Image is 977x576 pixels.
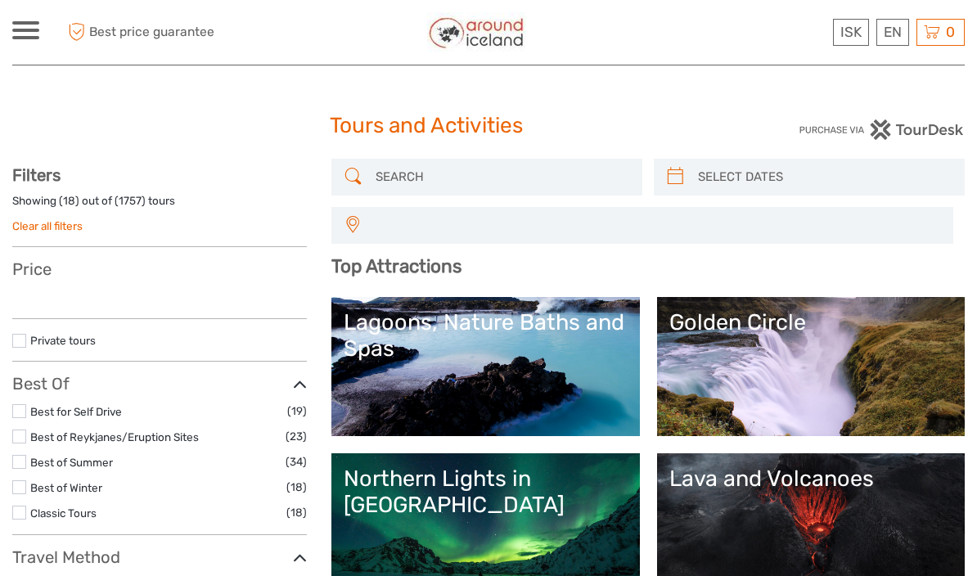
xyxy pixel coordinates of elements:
[30,506,97,520] a: Classic Tours
[30,405,122,418] a: Best for Self Drive
[30,481,102,494] a: Best of Winter
[12,374,307,394] h3: Best Of
[330,113,647,139] h1: Tours and Activities
[669,309,952,424] a: Golden Circle
[840,24,862,40] span: ISK
[119,193,142,209] label: 1757
[286,427,307,446] span: (23)
[344,309,627,362] div: Lagoons, Nature Baths and Spas
[286,452,307,471] span: (34)
[64,19,250,46] span: Best price guarantee
[12,547,307,567] h3: Travel Method
[669,466,952,492] div: Lava and Volcanoes
[286,503,307,522] span: (18)
[799,119,965,140] img: PurchaseViaTourDesk.png
[691,163,957,191] input: SELECT DATES
[30,334,96,347] a: Private tours
[30,430,199,443] a: Best of Reykjanes/Eruption Sites
[331,255,461,277] b: Top Attractions
[286,478,307,497] span: (18)
[30,456,113,469] a: Best of Summer
[12,193,307,218] div: Showing ( ) out of ( ) tours
[344,309,627,424] a: Lagoons, Nature Baths and Spas
[12,219,83,232] a: Clear all filters
[287,402,307,421] span: (19)
[344,466,627,519] div: Northern Lights in [GEOGRAPHIC_DATA]
[12,259,307,279] h3: Price
[12,165,61,185] strong: Filters
[63,193,75,209] label: 18
[369,163,634,191] input: SEARCH
[427,12,526,52] img: Around Iceland
[943,24,957,40] span: 0
[669,309,952,335] div: Golden Circle
[876,19,909,46] div: EN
